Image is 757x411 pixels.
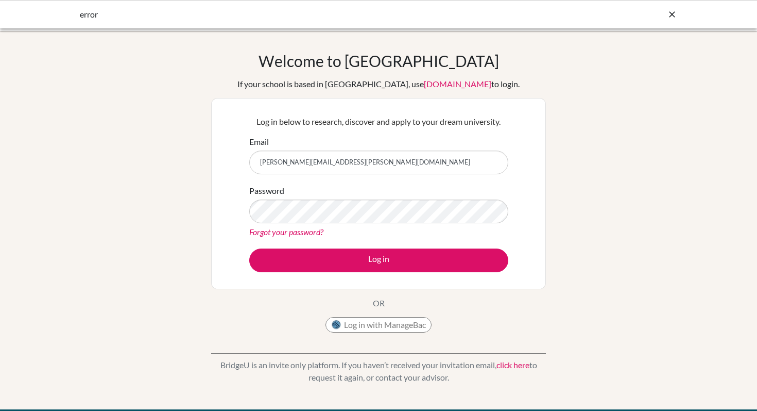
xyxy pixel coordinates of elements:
h1: Welcome to [GEOGRAPHIC_DATA] [259,52,499,70]
p: Log in below to research, discover and apply to your dream university. [249,116,508,128]
div: If your school is based in [GEOGRAPHIC_DATA], use to login. [237,78,520,90]
a: click here [496,360,529,370]
div: error [80,8,523,21]
button: Log in [249,249,508,272]
a: Forgot your password? [249,227,323,237]
button: Log in with ManageBac [325,317,432,333]
a: [DOMAIN_NAME] [424,79,491,89]
label: Password [249,185,284,197]
label: Email [249,136,269,148]
p: BridgeU is an invite only platform. If you haven’t received your invitation email, to request it ... [211,359,546,384]
p: OR [373,297,385,309]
